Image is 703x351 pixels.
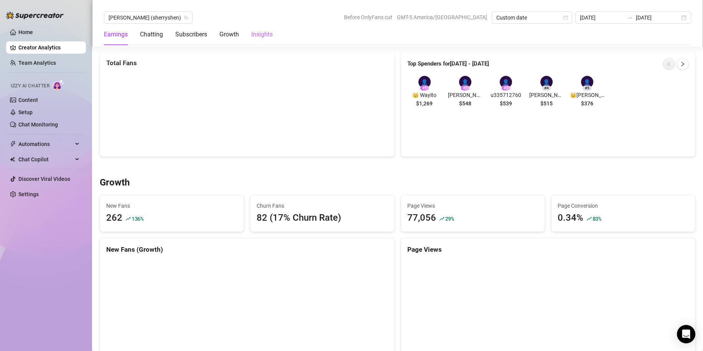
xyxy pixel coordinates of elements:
[407,211,436,225] div: 77,056
[407,202,538,210] span: Page Views
[558,211,583,225] div: 0.34%
[18,121,58,128] a: Chat Monitoring
[18,29,33,35] a: Home
[627,15,633,21] span: swap-right
[581,76,593,88] div: 👤
[132,215,143,222] span: 136 %
[104,30,128,39] div: Earnings
[18,60,56,66] a: Team Analytics
[18,191,39,197] a: Settings
[109,12,188,23] span: Sherryshen (sherryshen)
[344,11,392,23] span: Before OnlyFans cut
[500,99,512,108] span: $539
[18,138,73,150] span: Automations
[175,30,207,39] div: Subscribers
[397,11,487,23] span: GMT-5 America/[GEOGRAPHIC_DATA]
[586,216,592,221] span: rise
[53,79,64,90] img: AI Chatter
[106,202,237,210] span: New Fans
[593,215,601,222] span: 83 %
[459,76,471,88] div: 👤
[416,99,433,108] span: $1,269
[18,153,73,166] span: Chat Copilot
[184,15,188,20] span: team
[680,61,685,67] span: right
[418,76,431,88] div: 👤
[445,215,454,222] span: 29 %
[251,30,273,39] div: Insights
[461,85,470,91] div: # 2
[100,177,130,189] h3: Growth
[448,91,482,99] span: [PERSON_NAME]
[500,76,512,88] div: 👤
[257,202,388,210] span: Churn Fans
[106,58,388,68] div: Total Fans
[140,30,163,39] div: Chatting
[219,30,239,39] div: Growth
[125,216,131,221] span: rise
[542,85,551,91] div: # 4
[581,99,593,108] span: $376
[570,91,604,99] span: 👑[PERSON_NAME]
[496,12,568,23] span: Custom date
[627,15,633,21] span: to
[10,141,16,147] span: thunderbolt
[18,97,38,103] a: Content
[583,85,592,91] div: # 5
[18,109,33,115] a: Setup
[636,13,680,22] input: End date
[459,99,471,108] span: $548
[540,99,553,108] span: $515
[489,91,523,99] span: u335712760
[563,15,568,20] span: calendar
[439,216,445,221] span: rise
[540,76,553,88] div: 👤
[6,11,64,19] img: logo-BBDzfeDw.svg
[529,91,564,99] span: [PERSON_NAME] (New)
[18,41,80,54] a: Creator Analytics
[257,211,388,225] div: 82 (17% Churn Rate)
[106,211,122,225] div: 262
[407,59,489,69] article: Top Spenders for [DATE] - [DATE]
[18,176,70,182] a: Discover Viral Videos
[420,85,429,91] div: # 1
[407,91,442,99] span: 👑 Wayito
[11,82,49,90] span: Izzy AI Chatter
[10,157,15,162] img: Chat Copilot
[677,325,695,343] div: Open Intercom Messenger
[407,244,689,255] div: Page Views
[558,202,689,210] span: Page Conversion
[501,85,510,91] div: # 3
[580,13,624,22] input: Start date
[106,244,388,255] div: New Fans (Growth)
